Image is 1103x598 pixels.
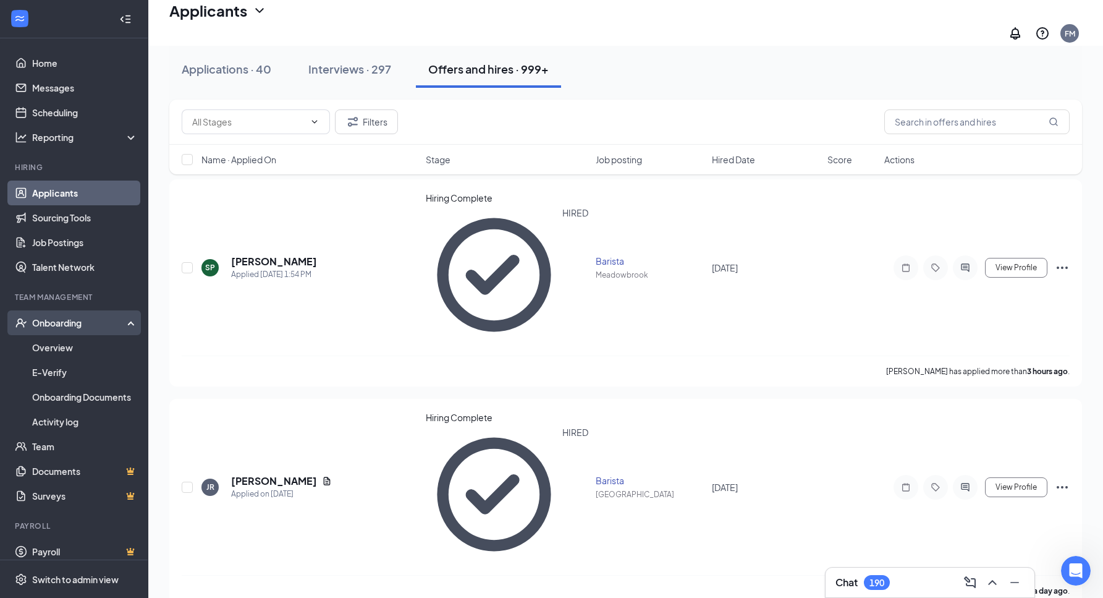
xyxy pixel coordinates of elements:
svg: CheckmarkCircle [426,426,562,563]
svg: UserCheck [15,317,27,329]
div: #35699509 • In progress [55,273,207,286]
svg: ActiveChat [958,263,973,273]
span: Job posting [596,153,642,166]
svg: Ellipses [1055,480,1070,495]
div: Payroll [15,521,135,531]
span: Support Request [67,174,140,187]
div: Recent message [25,156,222,169]
span: Score [827,153,852,166]
a: DocumentsCrown [32,459,138,484]
div: Support Request [55,260,207,273]
a: E-Verify [32,360,138,385]
div: SP [205,262,215,273]
svg: ChevronUp [985,575,1000,590]
div: Close [213,20,235,42]
div: Recent ticket [25,240,222,255]
svg: WorkstreamLogo [14,12,26,25]
svg: Tag [928,263,943,273]
svg: QuestionInfo [1035,26,1050,41]
button: Messages [82,386,164,435]
div: Hiring Complete [426,192,588,204]
img: Profile image for Joserey [121,20,146,45]
a: Job Postings [32,230,138,255]
div: FM [1065,28,1075,39]
svg: Minimize [1007,575,1022,590]
svg: Note [898,263,913,273]
span: nevermind lol thanks! [55,188,150,198]
div: We typically reply in under a minute [25,328,206,341]
h3: Chat [835,576,858,589]
a: Activity log [32,409,138,434]
button: View Profile [985,258,1047,278]
a: Talent Network [32,255,138,280]
div: Barista [596,255,704,267]
div: [GEOGRAPHIC_DATA] [596,489,704,500]
a: PayrollCrown [32,539,138,564]
img: logo [25,26,96,41]
button: Minimize [1005,573,1025,592]
div: Send us a message [25,315,206,328]
div: 190 [869,578,884,588]
span: [DATE] [712,482,738,493]
svg: Ellipses [1055,260,1070,275]
p: [PERSON_NAME] has applied more than . [886,366,1070,377]
div: Applied [DATE] 1:54 PM [231,268,317,281]
span: Hired Date [712,153,755,166]
svg: ChevronDown [252,3,267,18]
button: View Profile [985,477,1047,497]
div: Applications · 40 [182,61,271,77]
a: Home [32,51,138,75]
div: Recent messageProfile image for ChloeSupport Requestnevermind lol thanks![PERSON_NAME]•2h ago [12,145,235,223]
button: Filter Filters [335,109,398,134]
svg: Document [322,476,332,486]
iframe: Intercom live chat [1061,556,1091,586]
input: All Stages [192,115,305,129]
div: • 2h ago [129,200,164,213]
b: 3 hours ago [1027,367,1068,376]
div: JR [206,482,214,492]
h5: [PERSON_NAME] [231,474,317,488]
svg: Filter [345,114,360,129]
span: Stage [426,153,450,166]
div: Profile image for ChloeSupport Requestnevermind lol thanks![PERSON_NAME]•2h ago [13,164,234,223]
div: Support Request#35699509 • In progress [13,255,234,291]
svg: Tag [928,482,943,492]
div: Applied on [DATE] [231,488,332,500]
div: Barista [596,474,704,487]
input: Search in offers and hires [884,109,1070,134]
span: Messages [103,417,145,425]
svg: Analysis [15,131,27,143]
svg: Notifications [1008,26,1023,41]
div: Hiring [15,162,135,173]
div: Interviews · 297 [308,61,391,77]
svg: Settings [15,573,27,586]
h5: [PERSON_NAME] [231,255,317,268]
div: [PERSON_NAME] [55,200,127,213]
span: [DATE] [712,262,738,273]
svg: ActiveChat [958,482,973,492]
svg: Note [898,482,913,492]
div: Onboarding [32,317,127,329]
button: ChevronUp [983,573,1002,592]
svg: ChevronDown [310,117,319,127]
span: View Profile [995,483,1037,492]
svg: MagnifyingGlass [1049,117,1059,127]
p: Hi Fallon 👋 [25,88,222,109]
button: ComposeMessage [960,573,980,592]
div: Offers and hires · 999+ [428,61,549,77]
button: Tickets [165,386,247,435]
img: Profile image for Chloe [25,181,50,206]
div: HIRED [562,426,588,563]
svg: Collapse [119,13,132,25]
a: Messages [32,75,138,100]
a: Overview [32,335,138,360]
svg: ComposeMessage [963,575,978,590]
svg: CheckmarkCircle [426,207,562,343]
span: Name · Applied On [201,153,276,166]
span: Home [27,417,55,425]
img: Profile image for Louise [168,20,193,45]
a: Scheduling [32,100,138,125]
b: a day ago [1033,586,1068,596]
a: Team [32,434,138,459]
a: Applicants [32,181,138,205]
